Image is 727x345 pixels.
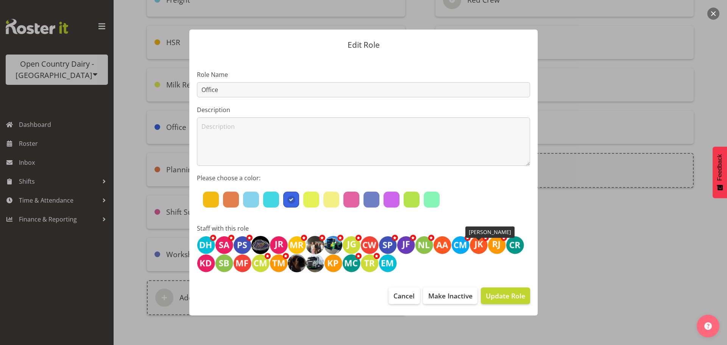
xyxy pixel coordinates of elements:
[233,254,251,272] img: michelle-ford10307.jpg
[215,236,233,254] img: stacey-allen7479.jpg
[197,41,530,49] p: Edit Role
[324,236,342,254] img: ginny-christians35b521f2124fcfacc4f424f8c6b57ca4.png
[288,254,306,272] img: michael-straith9f1933db4747ca54ad349f5bfd7ba586.png
[488,236,506,254] img: rebecca-john10111.jpg
[360,254,379,272] img: tracey-rogan11594.jpg
[197,173,530,183] label: Please choose a color:
[270,254,288,272] img: tim-magness10922.jpg
[197,70,530,79] label: Role Name
[415,236,433,254] img: nicole-lloyd7454.jpg
[306,236,324,254] img: melissa-viningeffa691c1659ce5f13dfb40557c67661.png
[360,236,379,254] img: clare-welland8449.jpg
[388,287,420,304] button: Cancel
[306,254,324,272] img: scott-sherlock1aa36452fdbe67fa351d54ee29fb54e6.png
[197,82,530,97] input: Role Name
[197,105,530,114] label: Description
[215,254,233,272] img: sara-bowie10274.jpg
[251,236,270,254] img: brendon-lloyd2d0c28af43f030292eb0b82fa5cb1fd9.png
[506,236,524,254] img: chris-russell10214.jpg
[704,322,712,330] img: help-xxl-2.png
[486,291,525,301] span: Update Role
[393,291,415,301] span: Cancel
[288,236,306,254] img: milk-reception-awarua7542.jpg
[342,236,360,254] img: jessica-greenwood7429.jpg
[451,236,470,254] img: courtney-morrison9778.jpg
[251,254,270,272] img: corey-millan10439.jpg
[433,236,451,254] img: alan-ackerman9762.jpg
[428,291,473,301] span: Make Inactive
[379,254,397,272] img: ethan-moore11797.jpg
[342,254,360,272] img: michael-campbell11468.jpg
[470,236,488,254] img: jess-key9856.jpg
[233,236,251,254] img: peter-sutherland7458.jpg
[716,154,723,181] span: Feedback
[324,254,342,272] img: kays-pakitoa11228.jpg
[481,287,530,304] button: Update Role
[197,254,215,272] img: kyron-devery10221.jpg
[197,236,215,254] img: doug-hayes7413.jpg
[397,236,415,254] img: jane-fisher7557.jpg
[423,287,477,304] button: Make Inactive
[270,236,288,254] img: jessica-reid7430.jpg
[379,236,397,254] img: smt-planning7541.jpg
[713,147,727,198] button: Feedback - Show survey
[197,224,530,233] label: Staff with this role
